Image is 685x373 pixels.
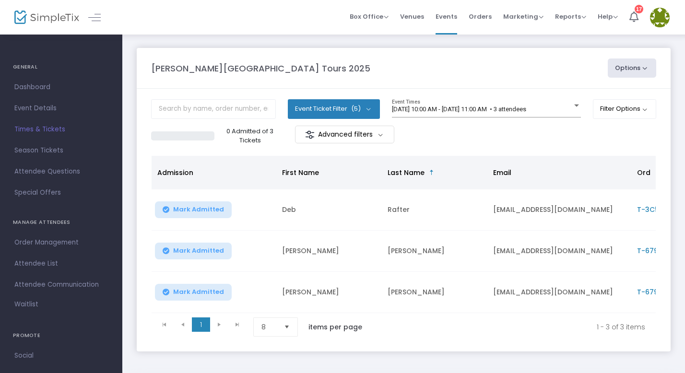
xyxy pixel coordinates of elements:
span: Venues [400,4,424,29]
span: Reports [555,12,586,21]
label: items per page [308,322,362,332]
button: Event Ticket Filter(5) [288,99,380,118]
span: Attendee Questions [14,165,108,178]
span: Events [436,4,457,29]
span: Special Offers [14,186,108,199]
td: [PERSON_NAME] [382,272,487,313]
span: Marketing [503,12,543,21]
button: Mark Admitted [155,284,232,301]
h4: GENERAL [13,58,109,77]
div: 17 [635,5,643,13]
span: Attendee List [14,257,108,270]
span: Order Management [14,236,108,249]
input: Search by name, order number, email, ip address [151,99,276,119]
span: Attendee Communication [14,279,108,291]
td: [PERSON_NAME] [276,272,382,313]
m-panel-title: [PERSON_NAME][GEOGRAPHIC_DATA] Tours 2025 [151,62,370,75]
button: Filter Options [593,99,657,118]
span: Social [14,350,108,362]
span: First Name [282,168,319,177]
td: [PERSON_NAME] [382,231,487,272]
span: Waitlist [14,300,38,309]
span: 8 [261,322,276,332]
td: Rafter [382,189,487,231]
div: Data table [152,156,656,313]
button: Options [608,58,657,78]
span: Times & Tickets [14,123,108,136]
span: Dashboard [14,81,108,93]
span: Sortable [428,169,436,176]
span: Last Name [388,168,425,177]
span: Season Tickets [14,144,108,157]
span: Mark Admitted [173,247,224,255]
span: Mark Admitted [173,206,224,213]
span: Email [493,168,511,177]
span: Event Details [14,102,108,115]
button: Select [280,318,294,336]
kendo-pager-info: 1 - 3 of 3 items [382,317,645,337]
p: 0 Admitted of 3 Tickets [218,127,282,145]
span: Orders [469,4,492,29]
img: filter [305,130,315,140]
button: Mark Admitted [155,243,232,259]
span: Help [598,12,618,21]
span: Page 1 [192,317,210,332]
m-button: Advanced filters [295,126,394,143]
span: T-679E204E-1 [637,246,685,256]
h4: PROMOTE [13,326,109,345]
span: Admission [157,168,193,177]
td: [EMAIL_ADDRESS][DOMAIN_NAME] [487,231,631,272]
td: [EMAIL_ADDRESS][DOMAIN_NAME] [487,272,631,313]
span: Order ID [637,168,666,177]
td: Deb [276,189,382,231]
button: Mark Admitted [155,201,232,218]
span: [DATE] 10:00 AM - [DATE] 11:00 AM • 3 attendees [392,105,526,113]
span: (5) [351,105,361,113]
span: Box Office [350,12,389,21]
td: [PERSON_NAME] [276,231,382,272]
h4: MANAGE ATTENDEES [13,213,109,232]
td: [EMAIL_ADDRESS][DOMAIN_NAME] [487,189,631,231]
span: Mark Admitted [173,288,224,296]
span: T-679E204E-1 [637,287,685,297]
